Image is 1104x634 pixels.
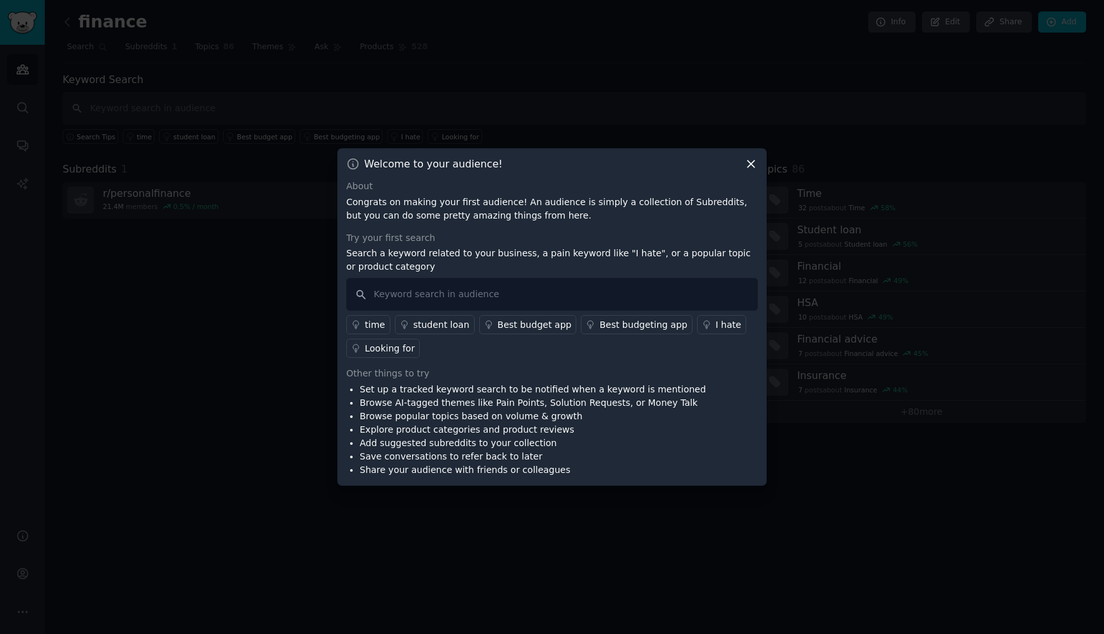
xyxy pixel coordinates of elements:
div: Try your first search [346,231,758,245]
li: Browse popular topics based on volume & growth [360,410,706,423]
li: Add suggested subreddits to your collection [360,437,706,450]
input: Keyword search in audience [346,278,758,311]
p: Congrats on making your first audience! An audience is simply a collection of Subreddits, but you... [346,196,758,222]
li: Set up a tracked keyword search to be notified when a keyword is mentioned [360,383,706,396]
div: Best budgeting app [599,318,687,332]
p: Search a keyword related to your business, a pain keyword like "I hate", or a popular topic or pr... [346,247,758,274]
li: Browse AI-tagged themes like Pain Points, Solution Requests, or Money Talk [360,396,706,410]
h3: Welcome to your audience! [364,157,503,171]
div: Best budget app [498,318,572,332]
a: I hate [697,315,746,334]
a: Best budget app [479,315,577,334]
a: time [346,315,390,334]
li: Share your audience with friends or colleagues [360,463,706,477]
div: About [346,180,758,193]
li: Explore product categories and product reviews [360,423,706,437]
div: I hate [716,318,741,332]
div: time [365,318,385,332]
li: Save conversations to refer back to later [360,450,706,463]
a: student loan [395,315,475,334]
div: Other things to try [346,367,758,380]
a: Best budgeting app [581,315,693,334]
div: student loan [413,318,470,332]
a: Looking for [346,339,420,358]
div: Looking for [365,342,415,355]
